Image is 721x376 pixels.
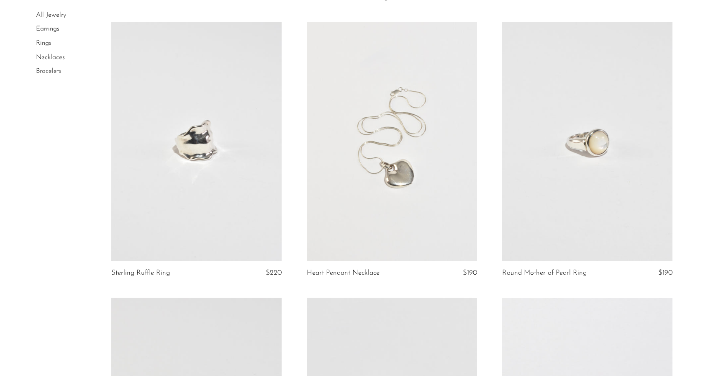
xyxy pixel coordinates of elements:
a: Necklaces [36,54,65,61]
span: $190 [463,269,477,276]
a: All Jewelry [36,12,66,18]
a: Sterling Ruffle Ring [111,269,170,277]
span: $220 [266,269,282,276]
span: $190 [658,269,672,276]
a: Bracelets [36,68,62,75]
a: Earrings [36,26,59,33]
a: Round Mother of Pearl Ring [502,269,587,277]
a: Heart Pendant Necklace [307,269,380,277]
a: Rings [36,40,51,46]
